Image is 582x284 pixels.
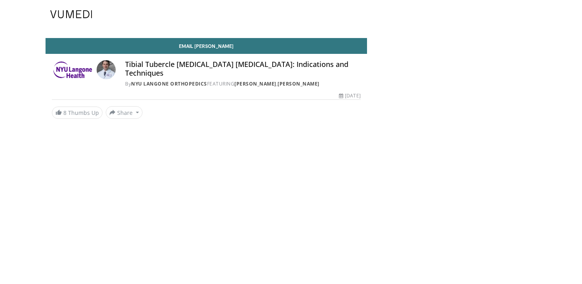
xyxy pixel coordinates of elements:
[106,106,143,119] button: Share
[339,92,360,99] div: [DATE]
[52,60,93,79] img: NYU Langone Orthopedics
[278,80,320,87] a: [PERSON_NAME]
[46,38,367,54] a: Email [PERSON_NAME]
[63,109,67,116] span: 8
[50,10,92,18] img: VuMedi Logo
[234,80,276,87] a: [PERSON_NAME]
[52,107,103,119] a: 8 Thumbs Up
[97,60,116,79] img: Avatar
[125,80,360,88] div: By FEATURING ,
[125,60,360,77] h4: Tibial Tubercle [MEDICAL_DATA] [MEDICAL_DATA]: Indications and Techniques
[131,80,207,87] a: NYU Langone Orthopedics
